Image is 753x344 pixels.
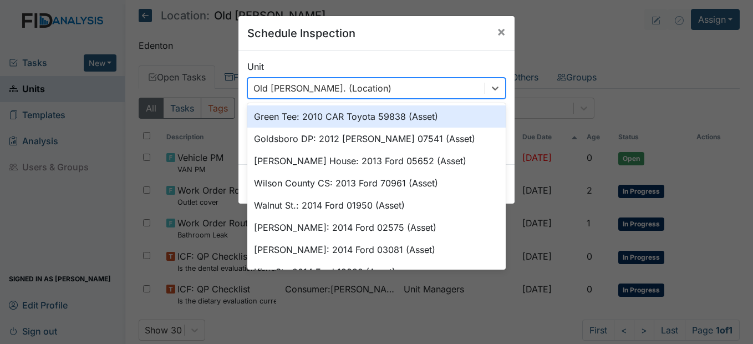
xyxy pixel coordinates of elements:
[497,23,506,39] span: ×
[247,128,506,150] div: Goldsboro DP: 2012 [PERSON_NAME] 07541 (Asset)
[253,82,391,95] div: Old [PERSON_NAME]. (Location)
[247,150,506,172] div: [PERSON_NAME] House: 2013 Ford 05652 (Asset)
[488,16,515,47] button: Close
[247,25,355,42] h5: Schedule Inspection
[247,216,506,239] div: [PERSON_NAME]: 2014 Ford 02575 (Asset)
[247,194,506,216] div: Walnut St.: 2014 Ford 01950 (Asset)
[247,172,506,194] div: Wilson County CS: 2013 Ford 70961 (Asset)
[247,60,264,73] label: Unit
[247,261,506,283] div: King St.: 2014 Ford 13332 (Asset)
[247,105,506,128] div: Green Tee: 2010 CAR Toyota 59838 (Asset)
[247,239,506,261] div: [PERSON_NAME]: 2014 Ford 03081 (Asset)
